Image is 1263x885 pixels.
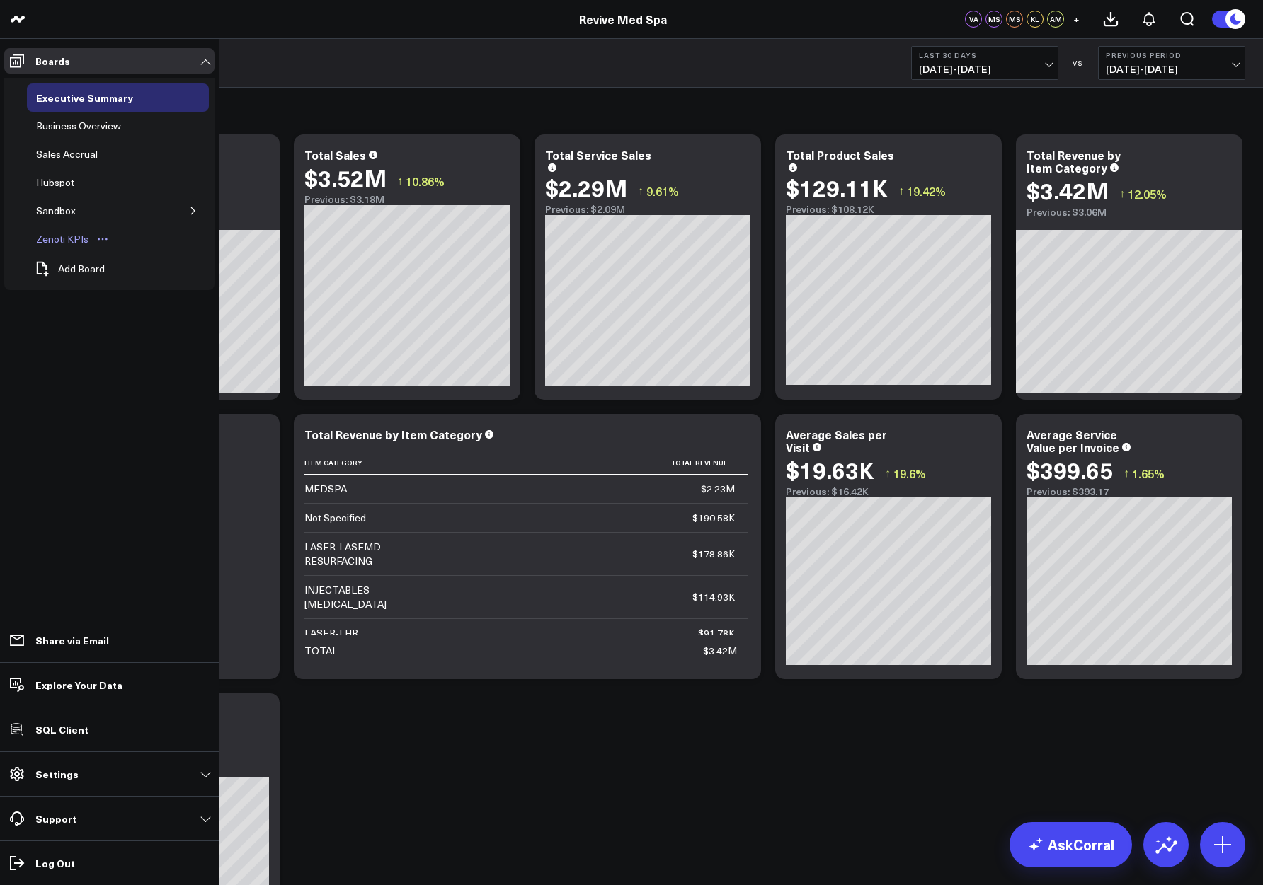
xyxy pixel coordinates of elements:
div: $399.65 [1027,457,1113,482]
div: Business Overview [33,117,125,134]
div: Total Revenue by Item Category [1027,147,1121,175]
a: HubspotOpen board menu [27,168,105,197]
a: Revive Med Spa [579,11,667,27]
a: Executive SummaryOpen board menu [27,83,164,112]
span: 19.6% [893,465,926,481]
div: MEDSPA [304,482,347,496]
div: $178.86K [692,547,735,561]
div: Hubspot [33,174,78,191]
div: $2.29M [545,175,627,200]
div: Sandbox [33,202,79,219]
button: Add Board [27,253,112,284]
div: Executive Summary [33,89,137,106]
a: AskCorral [1010,822,1132,867]
span: 10.86% [406,173,445,189]
span: 9.61% [646,183,679,199]
b: Last 30 Days [919,51,1051,59]
div: MS [985,11,1002,28]
a: Log Out [4,850,215,876]
a: SQL Client [4,717,215,742]
button: Last 30 Days[DATE]-[DATE] [911,46,1058,80]
div: Previous: $16.42K [786,486,991,497]
div: MS [1006,11,1023,28]
div: VS [1065,59,1091,67]
div: Previous: $108.12K [786,204,991,215]
div: VA [965,11,982,28]
span: + [1073,14,1080,24]
div: $3.52M [304,165,387,190]
div: $190.58K [692,511,735,525]
th: Total Revenue [446,451,748,475]
div: KL [1027,11,1044,28]
a: Business OverviewOpen board menu [27,112,152,140]
div: Zenoti KPIs [33,231,92,248]
button: Previous Period[DATE]-[DATE] [1098,46,1245,80]
span: ↑ [1124,464,1129,482]
div: Previous: $3.06M [1027,207,1232,218]
div: TOTAL [304,644,338,658]
span: [DATE] - [DATE] [919,64,1051,75]
span: 1.65% [1132,465,1165,481]
span: ↑ [1119,185,1125,203]
p: Boards [35,55,70,66]
span: [DATE] - [DATE] [1106,64,1238,75]
div: LASER-LASEMD RESURFACING [304,540,433,568]
span: ↑ [898,182,904,200]
span: 12.05% [1128,186,1167,202]
a: Sales AccrualOpen board menu [27,140,128,168]
div: Average Service Value per Invoice [1027,427,1119,455]
div: Sales Accrual [33,146,101,163]
a: SandboxOpen board menu [27,197,106,225]
div: $91.78K [698,626,735,640]
div: Not Specified [304,511,366,525]
span: Add Board [58,263,105,274]
span: ↑ [397,172,403,190]
p: SQL Client [35,724,88,735]
div: Previous: $3.18M [304,194,510,205]
button: + [1068,11,1085,28]
p: Support [35,813,76,824]
span: ↑ [885,464,891,482]
div: $2.23M [701,482,735,496]
div: $114.93K [692,590,735,604]
div: Previous: $393.17 [1027,486,1232,497]
p: Share via Email [35,635,109,646]
div: Average Sales per Visit [786,427,887,455]
div: $19.63K [786,457,874,482]
div: Total Revenue by Item Category [304,427,482,442]
div: AM [1047,11,1064,28]
span: ↑ [638,182,644,200]
span: 19.42% [907,183,946,199]
button: Open board menu [92,233,113,245]
div: LASER-LHR [304,626,358,640]
div: Previous: $2.09M [545,204,750,215]
p: Log Out [35,857,75,869]
p: Explore Your Data [35,679,122,690]
div: $3.42M [1027,178,1109,203]
b: Previous Period [1106,51,1238,59]
div: $129.11K [786,175,888,200]
th: Item Category [304,451,446,475]
div: Total Sales [304,147,366,163]
div: Total Product Sales [786,147,894,163]
div: Total Service Sales [545,147,651,163]
a: Zenoti KPIsOpen board menu [27,225,119,253]
p: Settings [35,768,79,780]
div: INJECTABLES-[MEDICAL_DATA] [304,583,433,611]
div: $3.42M [703,644,737,658]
